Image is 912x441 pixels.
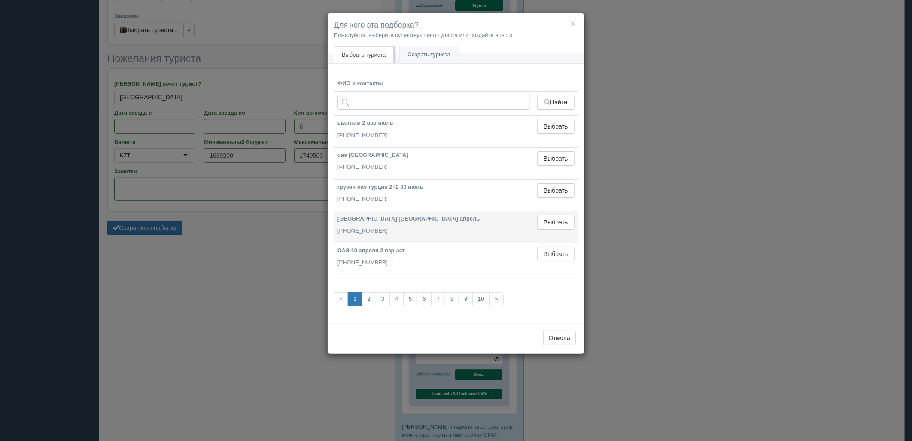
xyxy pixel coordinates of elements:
[362,292,376,306] a: 2
[337,132,530,140] p: [PHONE_NUMBER]
[337,227,530,235] p: [PHONE_NUMBER]
[337,247,405,254] b: ОАЭ 10 апреля 2 взр аст
[537,151,575,166] button: Выбрать
[376,292,390,306] a: 3
[334,20,578,31] h4: Для кого эта подборка?
[337,152,408,158] b: оаэ [GEOGRAPHIC_DATA]
[543,331,576,345] button: Отмена
[417,292,431,306] a: 6
[431,292,445,306] a: 7
[337,119,393,126] b: вьетнам 2 взр июль
[537,95,575,110] button: Найти
[389,292,404,306] a: 4
[337,215,480,222] b: [GEOGRAPHIC_DATA] [GEOGRAPHIC_DATA] апрель
[334,46,393,64] a: Выбрать туриста
[403,292,417,306] a: 5
[472,292,489,306] a: 10
[334,31,578,39] p: Пожалуйста, выберите существующего туриста или создайте нового
[334,76,534,92] th: ФИО и контакты
[537,247,575,261] button: Выбрать
[459,292,473,306] a: 9
[337,163,530,171] p: [PHONE_NUMBER]
[334,292,348,306] span: «
[337,184,423,190] b: грузия оаэ турция 2+2 30 июнь
[348,292,362,306] a: 1
[489,292,504,306] a: »
[337,195,530,203] p: [PHONE_NUMBER]
[537,215,575,230] button: Выбрать
[445,292,459,306] a: 8
[337,95,530,110] input: Поиск по ФИО, паспорту или контактам
[537,119,575,134] button: Выбрать
[400,46,458,64] a: Создать туриста
[337,259,530,267] p: [PHONE_NUMBER]
[537,183,575,198] button: Выбрать
[571,19,576,28] button: ×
